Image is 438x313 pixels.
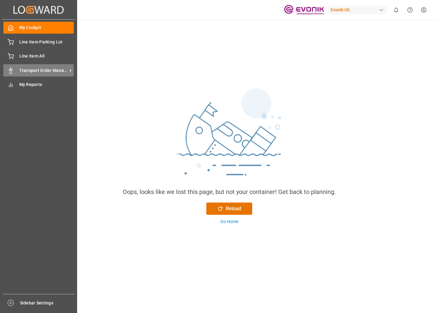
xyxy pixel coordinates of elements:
span: Line Item Parking Lot [19,39,74,45]
a: My Cockpit [3,22,74,34]
a: My Reports [3,79,74,91]
button: Evonik US [328,4,389,16]
img: Evonik-brand-mark-Deep-Purple-RGB.jpeg_1700498283.jpeg [284,5,324,15]
button: show 0 new notifications [389,3,403,17]
span: Line Item All [19,53,74,59]
div: Oops, looks like we lost this page, but not your container! Get back to planning. [123,187,336,196]
img: sinking_ship.png [137,86,321,187]
div: Evonik US [328,6,387,14]
span: My Cockpit [19,24,74,31]
button: Go Home [206,218,252,225]
span: Sidebar Settings [20,300,75,306]
div: Go Home [220,218,238,225]
a: Line Item Parking Lot [3,36,74,48]
button: Help Center [403,3,417,17]
span: My Reports [19,81,74,88]
div: Reload [217,205,241,212]
span: Transport Order Management [19,67,68,74]
a: Line Item All [3,50,74,62]
button: Reload [206,203,252,215]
